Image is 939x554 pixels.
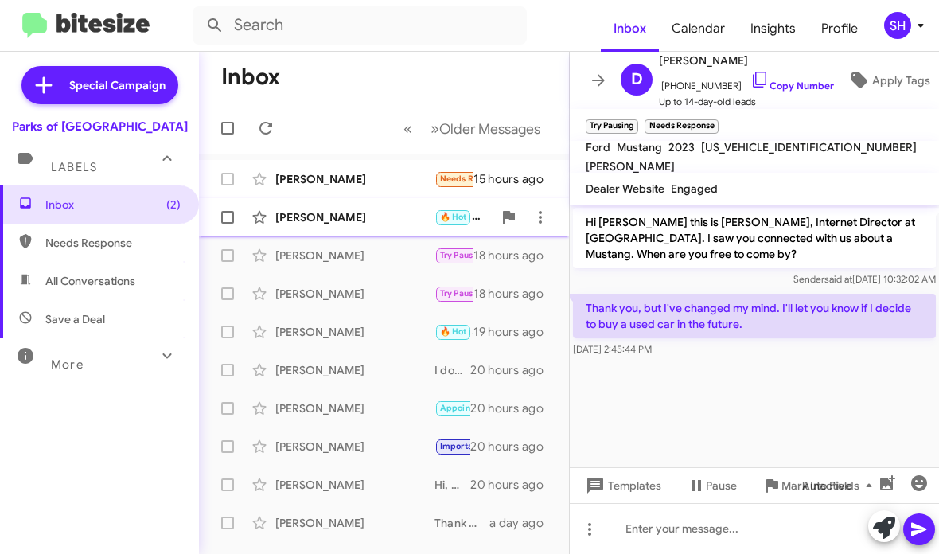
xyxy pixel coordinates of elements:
div: Thank you [434,515,489,531]
span: Try Pausing [440,250,486,260]
button: Templates [570,471,674,500]
span: [US_VEHICLE_IDENTIFICATION_NUMBER] [701,140,917,154]
span: Needs Response [440,174,508,184]
button: Previous [394,112,422,145]
span: » [431,119,439,138]
span: Sender [DATE] 10:32:02 AM [793,273,936,285]
button: SH [871,12,921,39]
div: SH [884,12,911,39]
span: D [631,67,643,92]
span: Templates [582,471,661,500]
div: 18 hours ago [473,248,556,263]
a: Profile [808,6,871,52]
div: Thank you, but I've changed my mind. I'll let you know if I decide to buy a used car in the future. [434,284,473,302]
span: Appointment set [440,403,509,413]
div: 20 hours ago [470,400,556,416]
div: 20 hours ago [470,439,556,455]
input: Search [193,6,527,45]
div: a day ago [489,515,556,531]
span: Mustang [617,140,662,154]
span: (2) [166,197,181,213]
div: Okay then. [434,208,493,226]
small: Try Pausing [586,119,638,134]
span: Inbox [45,197,181,213]
div: [PERSON_NAME] [275,400,434,416]
div: [PERSON_NAME] [275,362,434,378]
span: Pause [706,471,737,500]
div: [PERSON_NAME] [275,324,434,340]
span: Engaged [671,181,718,196]
span: Up to 14-day-old leads [659,94,834,110]
button: Pause [674,471,750,500]
p: Thank you, but I've changed my mind. I'll let you know if I decide to buy a used car in the future. [573,294,936,338]
div: 20 hours ago [470,477,556,493]
div: [PERSON_NAME] [275,248,434,263]
a: Copy Number [750,80,834,92]
div: Hi, [PERSON_NAME]! Are you inquiring about this vehicle?[URL][DOMAIN_NAME] [434,477,470,493]
span: Older Messages [439,120,540,138]
span: Important [440,441,481,451]
div: [PERSON_NAME] [275,286,434,302]
span: All Conversations [45,273,135,289]
span: Auto Fields [802,471,879,500]
div: [PERSON_NAME] [275,171,434,187]
span: Needs Response [45,235,181,251]
div: I can check my inventory - what vehicle are you looking for? [434,322,473,341]
h1: Inbox [221,64,280,90]
span: 🔥 Hot [440,326,467,337]
span: [DATE] 2:45:44 PM [573,343,652,355]
span: [PERSON_NAME] [659,51,834,70]
span: Special Campaign [69,77,166,93]
button: Next [421,112,550,145]
span: Apply Tags [872,66,930,95]
span: « [403,119,412,138]
div: [PERSON_NAME] [275,477,434,493]
div: If the price was right I would consider it but I would rather trade it in [434,170,473,188]
div: [PERSON_NAME] [275,439,434,455]
div: [PERSON_NAME] [275,209,434,225]
a: Special Campaign [21,66,178,104]
div: [PERSON_NAME] [275,515,434,531]
div: Parks of [GEOGRAPHIC_DATA] [12,119,188,135]
span: Labels [51,160,97,174]
small: Needs Response [645,119,718,134]
div: 19 hours ago [473,324,556,340]
p: Hi [PERSON_NAME] this is [PERSON_NAME], Internet Director at [GEOGRAPHIC_DATA]. I saw you connect... [573,208,936,268]
button: Mark Inactive [750,471,864,500]
div: I do see it here now in the notes. If anything changes on your end, let us know! [434,362,470,378]
nav: Page navigation example [395,112,550,145]
button: Auto Fields [789,471,891,500]
span: said at [824,273,852,285]
span: 2023 [668,140,695,154]
a: Insights [738,6,808,52]
div: I understand. I am a customer myself and I completely get where you’re coming from. If there’s an... [434,399,470,417]
span: [PERSON_NAME] [586,159,675,174]
span: More [51,357,84,372]
span: Save a Deal [45,311,105,327]
div: 20 hours ago [470,362,556,378]
a: Inbox [601,6,659,52]
div: OK, thank you [434,437,470,455]
span: Try Pausing [440,288,486,298]
div: Not a problem, what time [DATE] best works for you? [434,246,473,264]
span: Ford [586,140,610,154]
div: 15 hours ago [473,171,556,187]
span: 🔥 Hot [440,212,467,222]
a: Calendar [659,6,738,52]
div: 18 hours ago [473,286,556,302]
span: Dealer Website [586,181,664,196]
